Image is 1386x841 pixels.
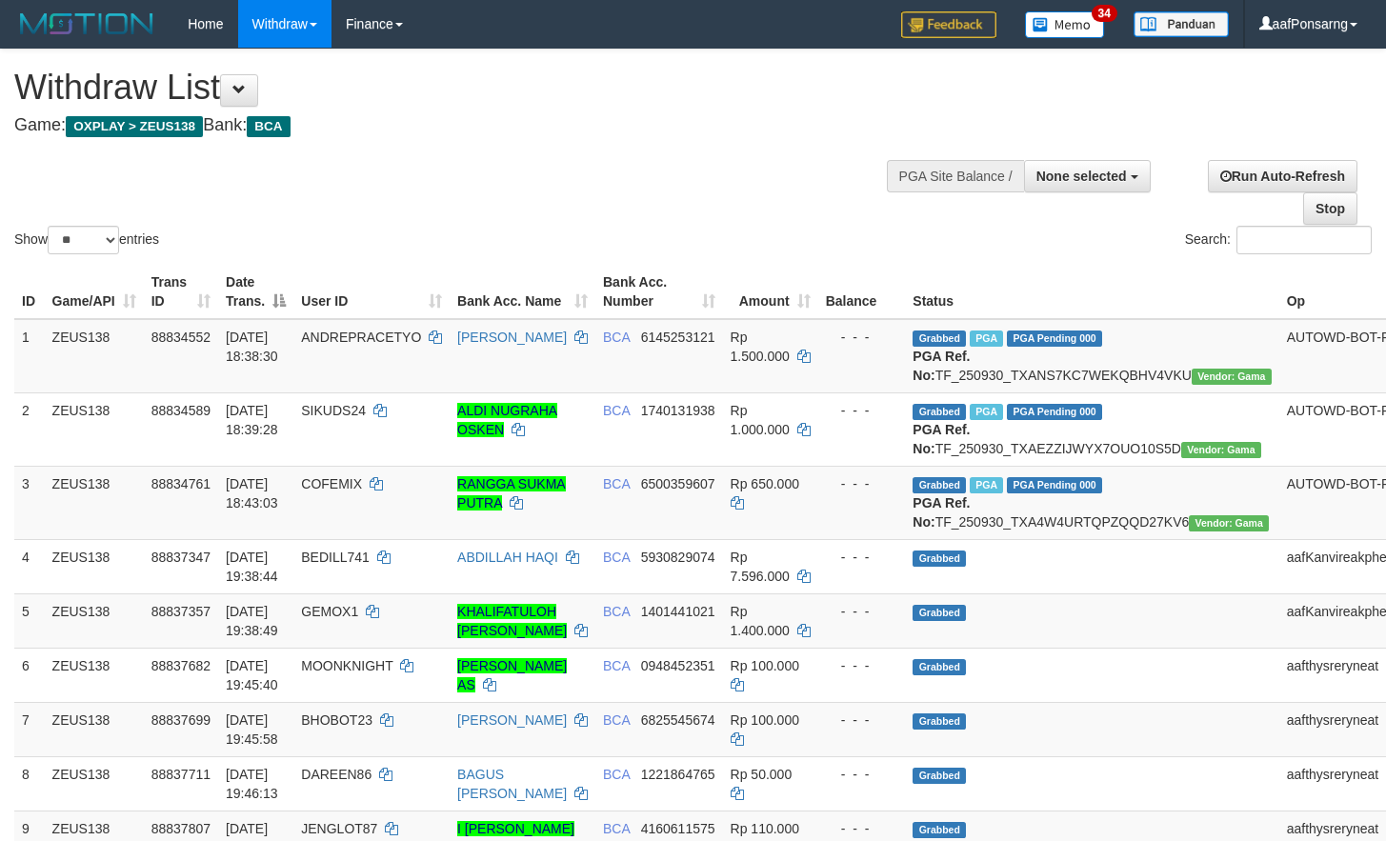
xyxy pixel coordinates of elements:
td: 3 [14,466,45,539]
label: Show entries [14,226,159,254]
span: Grabbed [913,713,966,730]
span: OXPLAY > ZEUS138 [66,116,203,137]
span: Grabbed [913,822,966,838]
th: Game/API: activate to sort column ascending [45,265,144,319]
span: BCA [603,658,630,673]
td: 4 [14,539,45,593]
th: Amount: activate to sort column ascending [723,265,818,319]
a: RANGGA SUKMA PUTRA [457,476,566,511]
input: Search: [1236,226,1372,254]
span: Grabbed [913,404,966,420]
th: Date Trans.: activate to sort column descending [218,265,293,319]
span: 88837699 [151,712,211,728]
th: Balance [818,265,906,319]
td: ZEUS138 [45,466,144,539]
img: Button%20Memo.svg [1025,11,1105,38]
img: MOTION_logo.png [14,10,159,38]
span: [DATE] 19:46:13 [226,767,278,801]
td: ZEUS138 [45,702,144,756]
div: - - - [826,548,898,567]
span: [DATE] 19:45:40 [226,658,278,692]
a: ABDILLAH HAQI [457,550,558,565]
span: [DATE] 19:38:49 [226,604,278,638]
b: PGA Ref. No: [913,349,970,383]
div: PGA Site Balance / [887,160,1024,192]
a: [PERSON_NAME] AS [457,658,567,692]
span: Marked by aafsolysreylen [970,404,1003,420]
span: BCA [603,821,630,836]
span: BCA [603,330,630,345]
span: Copy 5930829074 to clipboard [641,550,715,565]
span: BHOBOT23 [301,712,372,728]
span: SIKUDS24 [301,403,366,418]
td: TF_250930_TXA4W4URTQPZQQD27KV6 [905,466,1278,539]
button: None selected [1024,160,1151,192]
span: JENGLOT87 [301,821,377,836]
span: Grabbed [913,605,966,621]
td: TF_250930_TXAEZZIJWYX7OUO10S5D [905,392,1278,466]
span: 88834589 [151,403,211,418]
span: Copy 1221864765 to clipboard [641,767,715,782]
span: ANDREPRACETYO [301,330,421,345]
span: PGA Pending [1007,404,1102,420]
a: Run Auto-Refresh [1208,160,1357,192]
span: Copy 6145253121 to clipboard [641,330,715,345]
span: Rp 1.500.000 [731,330,790,364]
h4: Game: Bank: [14,116,905,135]
td: 7 [14,702,45,756]
td: 1 [14,319,45,393]
span: Rp 1.000.000 [731,403,790,437]
label: Search: [1185,226,1372,254]
td: 6 [14,648,45,702]
td: ZEUS138 [45,319,144,393]
span: COFEMIX [301,476,362,491]
a: I [PERSON_NAME] [457,821,574,836]
span: BCA [603,712,630,728]
td: ZEUS138 [45,648,144,702]
span: Copy 4160611575 to clipboard [641,821,715,836]
div: - - - [826,765,898,784]
div: - - - [826,474,898,493]
span: [DATE] 19:45:58 [226,712,278,747]
a: [PERSON_NAME] [457,330,567,345]
span: Marked by aafsolysreylen [970,477,1003,493]
th: Status [905,265,1278,319]
span: GEMOX1 [301,604,358,619]
div: - - - [826,401,898,420]
div: - - - [826,602,898,621]
td: 5 [14,593,45,648]
span: 34 [1092,5,1117,22]
td: TF_250930_TXANS7KC7WEKQBHV4VKU [905,319,1278,393]
th: Bank Acc. Name: activate to sort column ascending [450,265,595,319]
img: Feedback.jpg [901,11,996,38]
span: 88834761 [151,476,211,491]
h1: Withdraw List [14,69,905,107]
a: BAGUS [PERSON_NAME] [457,767,567,801]
th: User ID: activate to sort column ascending [293,265,450,319]
span: MOONKNIGHT [301,658,392,673]
span: None selected [1036,169,1127,184]
span: Vendor URL: https://trx31.1velocity.biz [1181,442,1261,458]
th: Bank Acc. Number: activate to sort column ascending [595,265,723,319]
span: Rp 7.596.000 [731,550,790,584]
span: Copy 6825545674 to clipboard [641,712,715,728]
span: Copy 1740131938 to clipboard [641,403,715,418]
span: Marked by aafsolysreylen [970,330,1003,347]
span: Rp 100.000 [731,712,799,728]
span: [DATE] 19:38:44 [226,550,278,584]
td: ZEUS138 [45,593,144,648]
td: ZEUS138 [45,756,144,811]
th: ID [14,265,45,319]
div: - - - [826,656,898,675]
span: Grabbed [913,477,966,493]
a: KHALIFATULOH [PERSON_NAME] [457,604,567,638]
td: 8 [14,756,45,811]
span: BEDILL741 [301,550,370,565]
span: Grabbed [913,659,966,675]
span: [DATE] 18:39:28 [226,403,278,437]
span: Vendor URL: https://trx31.1velocity.biz [1189,515,1269,531]
span: 88837711 [151,767,211,782]
span: BCA [603,403,630,418]
select: Showentries [48,226,119,254]
td: 2 [14,392,45,466]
